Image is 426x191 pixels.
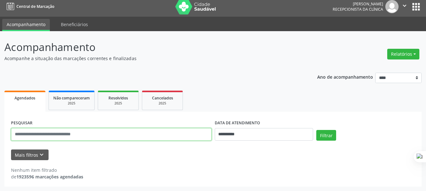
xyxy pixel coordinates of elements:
div: 2025 [147,101,178,106]
i:  [401,2,408,9]
label: DATA DE ATENDIMENTO [215,118,260,128]
span: Resolvidos [108,95,128,101]
a: Beneficiários [56,19,92,30]
div: de [11,173,83,180]
a: Acompanhamento [2,19,50,31]
div: 2025 [102,101,134,106]
p: Acompanhe a situação das marcações correntes e finalizadas [4,55,296,62]
button: Mais filtroskeyboard_arrow_down [11,149,49,160]
span: Agendados [15,95,35,101]
p: Ano de acompanhamento [317,73,373,81]
a: Central de Marcação [4,1,54,12]
label: PESQUISAR [11,118,32,128]
div: 2025 [53,101,90,106]
button: apps [411,1,422,12]
i: keyboard_arrow_down [38,151,45,158]
span: Não compareceram [53,95,90,101]
div: Nenhum item filtrado [11,167,83,173]
strong: 1923596 marcações agendadas [16,174,83,180]
span: Recepcionista da clínica [333,7,383,12]
button: Relatórios [387,49,419,59]
div: [PERSON_NAME] [333,1,383,7]
span: Cancelados [152,95,173,101]
button: Filtrar [316,130,336,141]
p: Acompanhamento [4,39,296,55]
span: Central de Marcação [16,4,54,9]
